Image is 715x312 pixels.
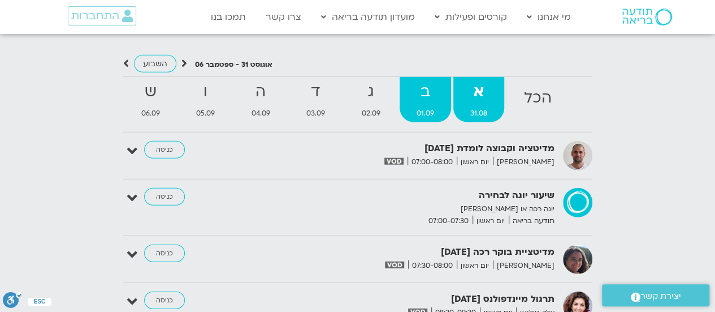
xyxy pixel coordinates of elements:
[71,10,119,22] span: התחברות
[344,108,397,119] span: 02.09
[453,108,504,119] span: 31.08
[124,77,177,122] a: ש06.09
[235,108,287,119] span: 04.09
[315,6,421,28] a: מועדון תודעה בריאה
[453,79,504,105] strong: א
[640,289,681,304] span: יצירת קשר
[144,141,185,159] a: כניסה
[453,77,504,122] a: א31.08
[289,108,342,119] span: 03.09
[179,77,232,122] a: ו05.09
[424,215,473,227] span: 07:00-07:30
[124,108,177,119] span: 06.09
[235,77,287,122] a: ה04.09
[385,262,404,268] img: vodicon
[344,77,397,122] a: ג02.09
[622,8,672,25] img: תודעה בריאה
[235,79,287,105] strong: ה
[179,79,232,105] strong: ו
[278,245,554,260] strong: מדיטציית בוקר רכה [DATE]
[493,260,554,272] span: [PERSON_NAME]
[134,55,176,72] a: השבוע
[602,284,709,306] a: יצירת קשר
[473,215,509,227] span: יום ראשון
[400,108,451,119] span: 01.09
[344,79,397,105] strong: ג
[144,292,185,310] a: כניסה
[205,6,252,28] a: תמכו בנו
[521,6,577,28] a: מי אנחנו
[278,203,554,215] p: יוגה רכה או [PERSON_NAME]
[429,6,513,28] a: קורסים ופעילות
[384,158,403,165] img: vodicon
[506,77,568,122] a: הכל
[278,141,554,156] strong: מדיטציה וקבוצה לומדת [DATE]
[124,79,177,105] strong: ש
[408,156,457,168] span: 07:00-08:00
[506,86,568,111] strong: הכל
[400,77,451,122] a: ב01.09
[143,58,167,69] span: השבוע
[179,108,232,119] span: 05.09
[195,59,272,71] p: אוגוסט 31 - ספטמבר 06
[260,6,307,28] a: צרו קשר
[144,188,185,206] a: כניסה
[457,156,493,168] span: יום ראשון
[493,156,554,168] span: [PERSON_NAME]
[278,292,554,307] strong: תרגול מיינדפולנס [DATE]
[144,245,185,263] a: כניסה
[278,188,554,203] strong: שיעור יוגה לבחירה
[68,6,136,25] a: התחברות
[408,260,457,272] span: 07:30-08:00
[289,79,342,105] strong: ד
[289,77,342,122] a: ד03.09
[400,79,451,105] strong: ב
[457,260,493,272] span: יום ראשון
[509,215,554,227] span: תודעה בריאה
